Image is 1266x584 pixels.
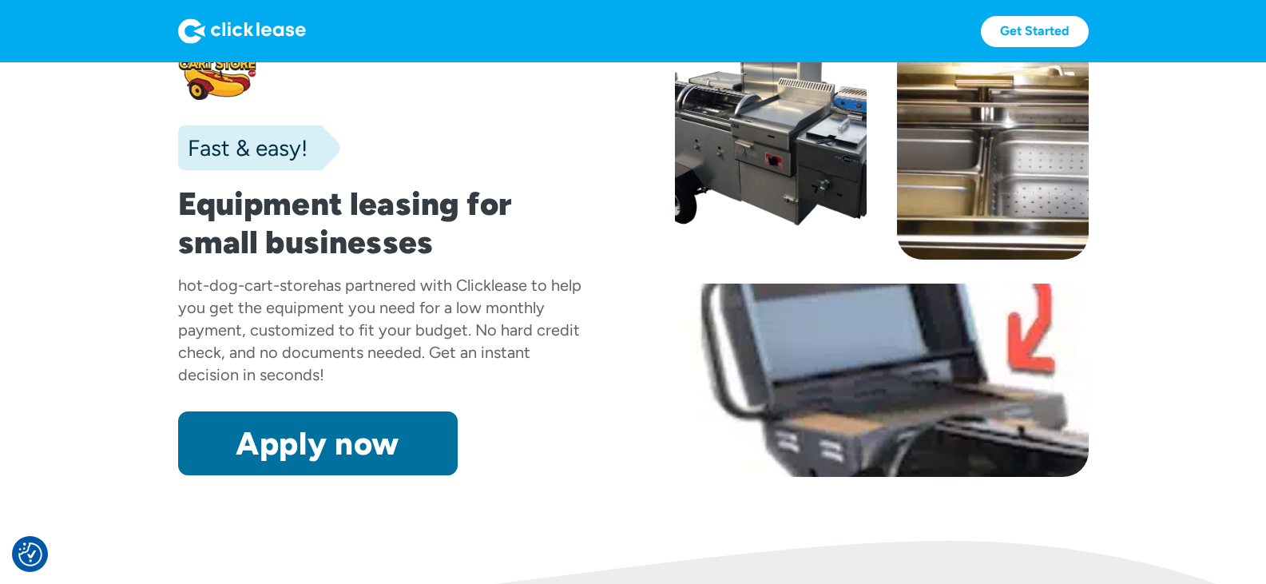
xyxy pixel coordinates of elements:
div: Fast & easy! [178,132,308,164]
div: hot-dog-cart-store [178,276,317,295]
div: has partnered with Clicklease to help you get the equipment you need for a low monthly payment, c... [178,276,581,384]
img: Revisit consent button [18,542,42,566]
button: Consent Preferences [18,542,42,566]
a: Get Started [981,16,1089,47]
img: Logo [178,18,306,44]
a: Apply now [178,411,458,475]
h1: Equipment leasing for small businesses [178,185,592,261]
